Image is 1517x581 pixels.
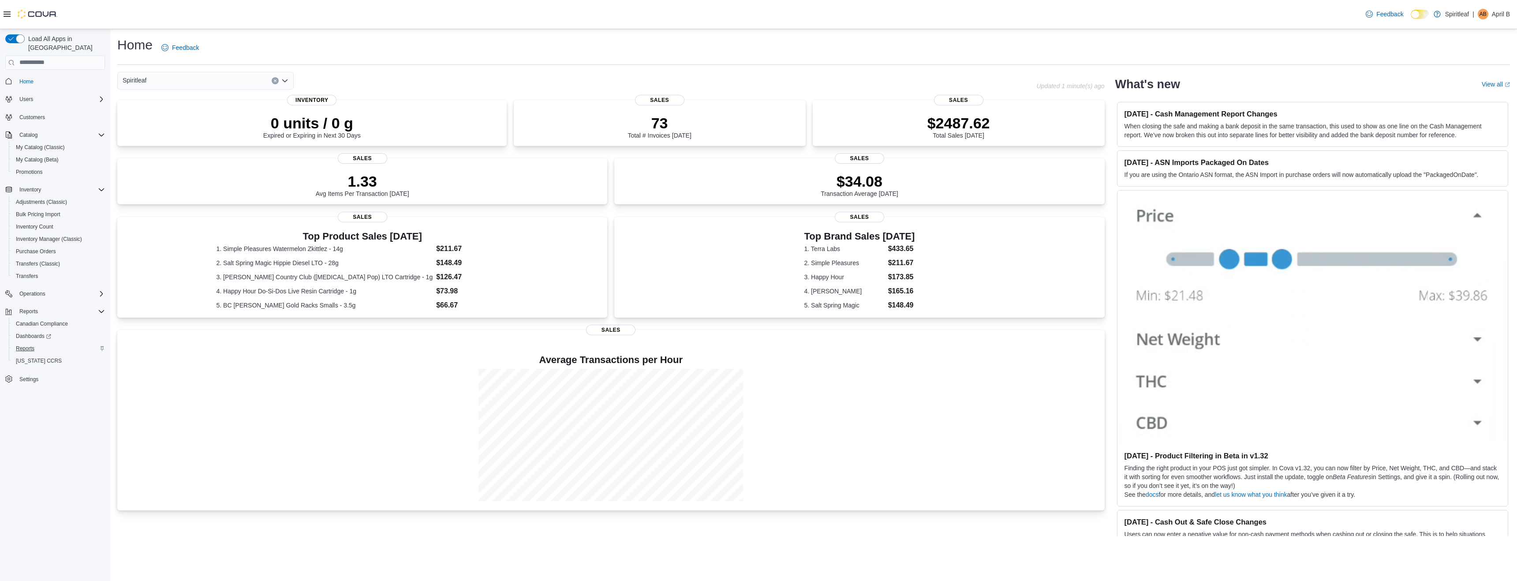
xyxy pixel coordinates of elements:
[1505,82,1510,87] svg: External link
[9,233,108,245] button: Inventory Manager (Classic)
[16,373,105,384] span: Settings
[172,43,199,52] span: Feedback
[835,212,884,222] span: Sales
[1125,451,1501,460] h3: [DATE] - Product Filtering in Beta in v1.32
[1146,491,1159,498] a: docs
[2,305,108,318] button: Reports
[835,153,884,164] span: Sales
[9,318,108,330] button: Canadian Compliance
[1125,530,1501,547] p: Users can now enter a negative value for non-cash payment methods when cashing out or closing the...
[19,376,38,383] span: Settings
[123,75,146,86] span: Spiritleaf
[16,94,105,105] span: Users
[25,34,105,52] span: Load All Apps in [GEOGRAPHIC_DATA]
[16,374,42,385] a: Settings
[12,221,57,232] a: Inventory Count
[888,286,915,296] dd: $165.16
[16,184,45,195] button: Inventory
[12,197,71,207] a: Adjustments (Classic)
[16,76,37,87] a: Home
[1480,9,1487,19] span: AB
[16,289,49,299] button: Operations
[2,288,108,300] button: Operations
[16,357,62,364] span: [US_STATE] CCRS
[804,259,885,267] dt: 2. Simple Pleasures
[316,172,409,190] p: 1.33
[16,211,60,218] span: Bulk Pricing Import
[12,142,68,153] a: My Catalog (Classic)
[9,154,108,166] button: My Catalog (Beta)
[287,95,336,105] span: Inventory
[586,325,635,335] span: Sales
[2,184,108,196] button: Inventory
[9,258,108,270] button: Transfers (Classic)
[217,231,508,242] h3: Top Product Sales [DATE]
[12,209,64,220] a: Bulk Pricing Import
[12,246,60,257] a: Purchase Orders
[1115,77,1180,91] h2: What's new
[12,259,105,269] span: Transfers (Classic)
[19,131,37,139] span: Catalog
[436,272,508,282] dd: $126.47
[263,114,361,139] div: Expired or Expiring in Next 30 Days
[1125,158,1501,167] h3: [DATE] - ASN Imports Packaged On Dates
[16,306,41,317] button: Reports
[316,172,409,197] div: Avg Items Per Transaction [DATE]
[1125,109,1501,118] h3: [DATE] - Cash Management Report Changes
[1125,490,1501,499] p: See the for more details, and after you’ve given it a try.
[9,270,108,282] button: Transfers
[1492,9,1510,19] p: April B
[9,141,108,154] button: My Catalog (Classic)
[217,244,433,253] dt: 1. Simple Pleasures Watermelon Zkittlez - 14g
[19,186,41,193] span: Inventory
[16,223,53,230] span: Inventory Count
[12,259,64,269] a: Transfers (Classic)
[12,167,46,177] a: Promotions
[2,111,108,124] button: Customers
[804,231,915,242] h3: Top Brand Sales [DATE]
[19,308,38,315] span: Reports
[1362,5,1407,23] a: Feedback
[628,114,691,132] p: 73
[5,71,105,409] nav: Complex example
[1125,170,1501,179] p: If you are using the Ontario ASN format, the ASN Import in purchase orders will now automatically...
[888,300,915,311] dd: $148.49
[338,153,387,164] span: Sales
[19,114,45,121] span: Customers
[9,355,108,367] button: [US_STATE] CCRS
[16,144,65,151] span: My Catalog (Classic)
[16,169,43,176] span: Promotions
[12,234,105,244] span: Inventory Manager (Classic)
[117,36,153,54] h1: Home
[436,258,508,268] dd: $148.49
[19,290,45,297] span: Operations
[1478,9,1488,19] div: April B
[1125,464,1501,490] p: Finding the right product in your POS just got simpler. In Cova v1.32, you can now filter by Pric...
[628,114,691,139] div: Total # Invoices [DATE]
[12,343,105,354] span: Reports
[1333,473,1371,480] em: Beta Features
[12,331,55,341] a: Dashboards
[16,130,105,140] span: Catalog
[16,260,60,267] span: Transfers (Classic)
[821,172,898,197] div: Transaction Average [DATE]
[934,95,983,105] span: Sales
[19,78,34,85] span: Home
[16,273,38,280] span: Transfers
[2,372,108,385] button: Settings
[1125,517,1501,526] h3: [DATE] - Cash Out & Safe Close Changes
[16,184,105,195] span: Inventory
[12,343,38,354] a: Reports
[436,300,508,311] dd: $66.67
[12,234,86,244] a: Inventory Manager (Classic)
[217,259,433,267] dt: 2. Salt Spring Magic Hippie Diesel LTO - 28g
[12,142,105,153] span: My Catalog (Classic)
[1482,81,1510,88] a: View allExternal link
[217,287,433,296] dt: 4. Happy Hour Do-Si-Dos Live Resin Cartridge - 1g
[1411,10,1429,19] input: Dark Mode
[1472,9,1474,19] p: |
[158,39,202,56] a: Feedback
[804,287,885,296] dt: 4. [PERSON_NAME]
[124,355,1098,365] h4: Average Transactions per Hour
[281,77,288,84] button: Open list of options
